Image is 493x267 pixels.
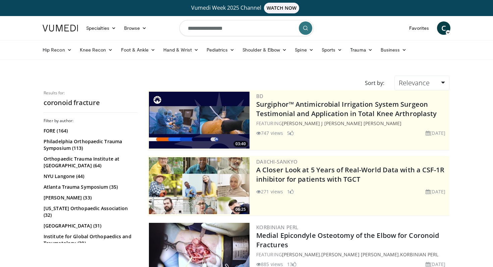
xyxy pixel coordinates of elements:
li: 1 [287,188,294,195]
li: [DATE] [426,188,445,195]
a: Hip Recon [39,43,76,57]
a: [PERSON_NAME] J [PERSON_NAME] [PERSON_NAME] [282,120,401,126]
span: 03:40 [233,141,248,147]
div: FEATURING [256,120,448,127]
img: 93c22cae-14d1-47f0-9e4a-a244e824b022.png.300x170_q85_crop-smart_upscale.jpg [149,157,250,214]
a: Orthopaedic Trauma Institute at [GEOGRAPHIC_DATA] (64) [44,156,136,169]
div: Sort by: [360,76,389,90]
a: Spine [291,43,317,57]
a: Korbinian Perl [400,251,438,258]
li: [DATE] [426,129,445,137]
a: BD [256,93,264,99]
h2: coronoid fracture [44,98,138,107]
a: [PERSON_NAME] (33) [44,194,136,201]
a: [US_STATE] Orthopaedic Association (32) [44,205,136,218]
a: Specialties [82,21,120,35]
span: 06:25 [233,206,248,212]
img: VuMedi Logo [43,25,78,31]
a: C [437,21,450,35]
a: Shoulder & Elbow [238,43,291,57]
a: [PERSON_NAME] [282,251,320,258]
a: FORE (164) [44,127,136,134]
a: Hand & Wrist [159,43,203,57]
li: 747 views [256,129,283,137]
a: Vumedi Week 2025 ChannelWATCH NOW [44,3,449,13]
a: Favorites [405,21,433,35]
a: Pediatrics [203,43,238,57]
a: Knee Recon [76,43,117,57]
span: WATCH NOW [264,3,299,13]
a: Institute for Global Orthopaedics and Traumatology (30) [44,233,136,247]
a: 03:40 [149,92,250,149]
a: Atlanta Trauma Symposium (35) [44,184,136,190]
a: Korbinian Perl [256,224,298,231]
a: A Closer Look at 5 Years of Real-World Data with a CSF-1R inhibitor for patients with TGCT [256,165,444,184]
a: NYU Langone (44) [44,173,136,180]
h3: Filter by author: [44,118,138,123]
a: Sports [318,43,346,57]
img: 70422da6-974a-44ac-bf9d-78c82a89d891.300x170_q85_crop-smart_upscale.jpg [149,92,250,149]
a: [PERSON_NAME] [PERSON_NAME] [321,251,399,258]
a: Browse [120,21,151,35]
a: [GEOGRAPHIC_DATA] (31) [44,222,136,229]
p: Results for: [44,90,138,96]
a: Medial Epicondyle Osteotomy of the Elbow for Coronoid Fractures [256,231,439,249]
a: Foot & Ankle [117,43,160,57]
li: 271 views [256,188,283,195]
li: 5 [287,129,294,137]
div: FEATURING , , [256,251,448,258]
input: Search topics, interventions [179,20,314,36]
a: Daiichi-Sankyo [256,158,298,165]
a: Philadelphia Orthopaedic Trauma Symposium (113) [44,138,136,152]
span: Relevance [399,78,430,87]
a: Surgiphor™ Antimicrobial Irrigation System Surgeon Testimonial and Application in Total Knee Arth... [256,100,437,118]
a: Trauma [346,43,377,57]
a: 06:25 [149,157,250,214]
a: Relevance [394,76,449,90]
a: Business [377,43,411,57]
